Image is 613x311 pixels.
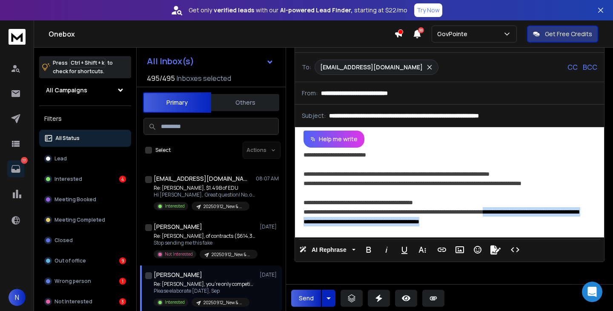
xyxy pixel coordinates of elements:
label: Select [155,147,171,154]
p: Interested [165,203,185,209]
p: Meeting Booked [54,196,96,203]
button: Underline (Ctrl+U) [396,241,412,258]
p: Press to check for shortcuts. [53,59,113,76]
button: AI Rephrase [298,241,357,258]
h3: Filters [39,113,131,125]
div: 1 [119,278,126,285]
h1: All Inbox(s) [147,57,194,66]
div: 9 [119,257,126,264]
p: All Status [55,135,80,142]
button: Try Now [414,3,442,17]
span: 50 [418,27,424,33]
a: 17 [7,160,24,177]
p: Wrong person [54,278,91,285]
strong: verified leads [214,6,254,14]
p: [EMAIL_ADDRESS][DOMAIN_NAME] [320,63,423,71]
button: All Campaigns [39,82,131,99]
img: logo [9,29,26,45]
h1: [PERSON_NAME] [154,223,202,231]
p: [DATE] [260,223,279,230]
p: Please elaborate [DATE], Sep [154,288,256,294]
button: Lead [39,150,131,167]
p: CC [567,62,578,72]
button: Wrong person1 [39,273,131,290]
p: BCC [583,62,597,72]
h1: All Campaigns [46,86,87,94]
button: Meeting Booked [39,191,131,208]
p: Subject: [302,111,326,120]
button: Not Interested3 [39,293,131,310]
button: Primary [143,92,211,113]
p: Out of office [54,257,86,264]
p: Get only with our starting at $22/mo [189,6,407,14]
p: Re: [PERSON_NAME], you’re only competing [154,281,256,288]
p: 20250912_New & Unopened-Webinar-[PERSON_NAME](09017-18)-NAICS EDU Support - Nationwide Contracts [203,203,244,210]
p: [DATE] [260,271,279,278]
button: Out of office9 [39,252,131,269]
button: All Status [39,130,131,147]
button: All Inbox(s) [140,53,281,70]
span: 495 / 495 [147,73,175,83]
h1: [EMAIL_ADDRESS][DOMAIN_NAME] [154,174,247,183]
strong: AI-powered Lead Finder, [280,6,352,14]
p: Re: [PERSON_NAME], of contracts ($614,390,000) [154,233,256,240]
p: Not Interested [54,298,92,305]
p: 20250912_New & Unopened-Webinar-[PERSON_NAME](0917-18)-Nationwide Facility Support Contracts [212,251,252,258]
div: 4 [119,176,126,183]
h1: Onebox [49,29,394,39]
p: Stop sending me this fake [154,240,256,246]
button: Closed [39,232,131,249]
p: Interested [165,299,185,305]
p: To: [302,63,311,71]
span: Ctrl + Shift + k [69,58,106,68]
button: Send [291,290,321,307]
p: Re: [PERSON_NAME], $1.49B of EDU [154,185,256,191]
p: Interested [54,176,82,183]
button: Help me write [304,131,364,148]
span: AI Rephrase [310,246,348,254]
p: From: [302,89,318,97]
h3: Inboxes selected [177,73,231,83]
button: Interested4 [39,171,131,188]
h1: [PERSON_NAME] [154,271,202,279]
p: GovPointe [437,30,471,38]
p: 17 [21,157,28,164]
p: Closed [54,237,73,244]
button: Meeting Completed [39,211,131,228]
p: Hi [PERSON_NAME], Great question! No, our [154,191,256,198]
div: Open Intercom Messenger [582,282,602,302]
div: 3 [119,298,126,305]
p: 08:07 AM [256,175,279,182]
button: Get Free Credits [527,26,598,43]
button: N [9,289,26,306]
p: Meeting Completed [54,217,105,223]
button: Others [211,93,279,112]
p: Try Now [417,6,440,14]
p: Lead [54,155,67,162]
p: 20250912_New & Unopened-Webinar-[PERSON_NAME](0917-18)-Nationwide Facility Support Contracts [203,300,244,306]
p: Not Interested [165,251,193,257]
p: Get Free Credits [545,30,592,38]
